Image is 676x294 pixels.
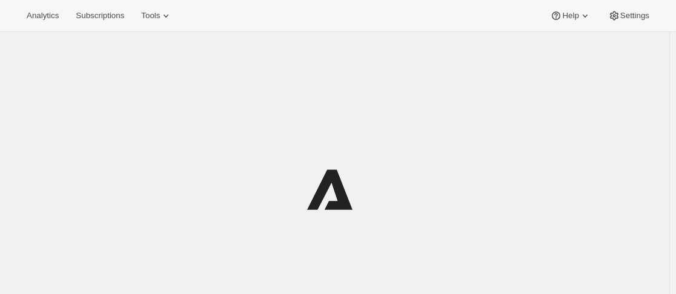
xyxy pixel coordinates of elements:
[27,11,59,21] span: Analytics
[601,7,657,24] button: Settings
[76,11,124,21] span: Subscriptions
[68,7,131,24] button: Subscriptions
[19,7,66,24] button: Analytics
[141,11,160,21] span: Tools
[562,11,578,21] span: Help
[620,11,649,21] span: Settings
[543,7,598,24] button: Help
[134,7,179,24] button: Tools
